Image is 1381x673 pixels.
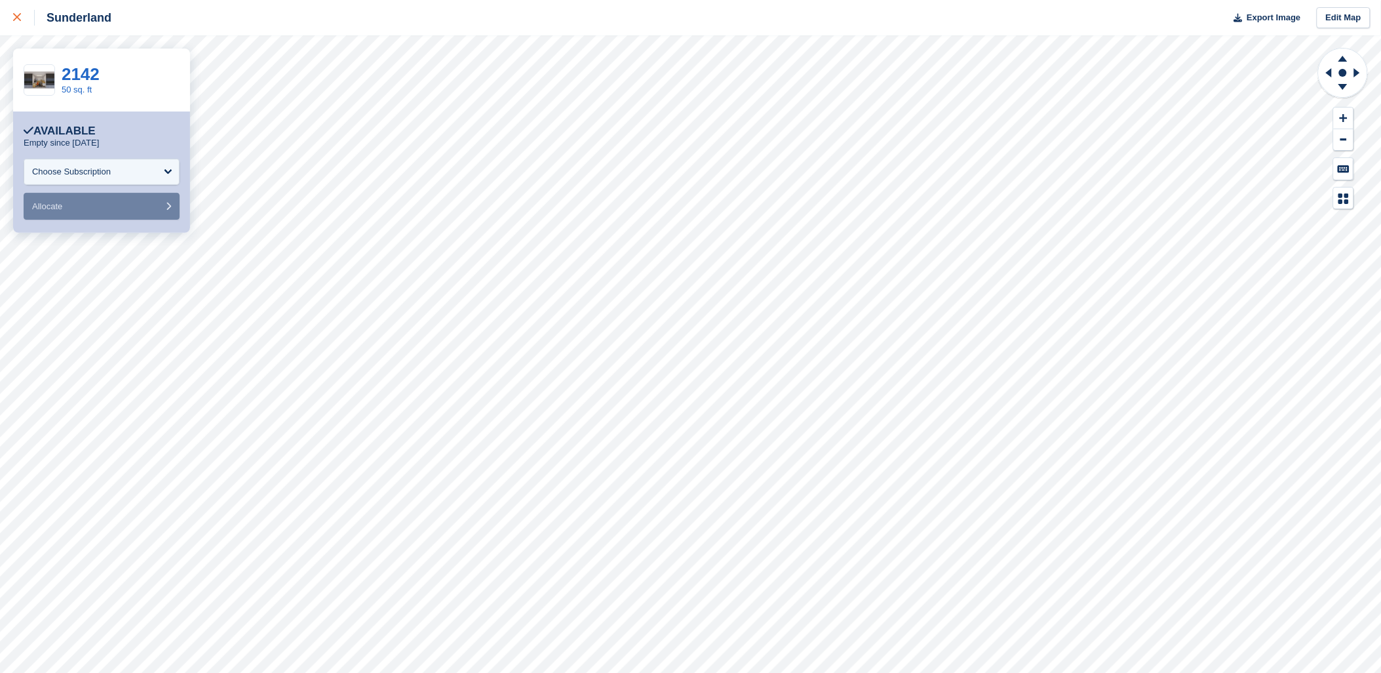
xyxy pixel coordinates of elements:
[1334,158,1353,180] button: Keyboard Shortcuts
[32,201,62,211] span: Allocate
[62,64,100,84] a: 2142
[1247,11,1300,24] span: Export Image
[24,71,54,89] img: 50%20SQ.FT.jpg
[1334,129,1353,151] button: Zoom Out
[24,125,96,138] div: Available
[1334,108,1353,129] button: Zoom In
[32,165,111,178] div: Choose Subscription
[24,193,180,220] button: Allocate
[1334,188,1353,209] button: Map Legend
[1317,7,1371,29] a: Edit Map
[35,10,111,26] div: Sunderland
[62,85,92,94] a: 50 sq. ft
[1226,7,1301,29] button: Export Image
[24,138,99,148] p: Empty since [DATE]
